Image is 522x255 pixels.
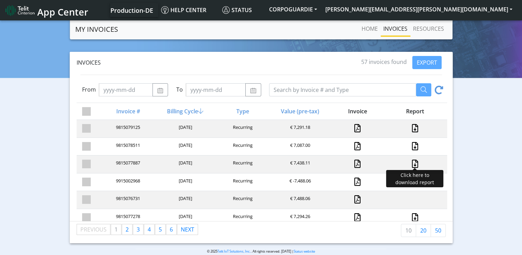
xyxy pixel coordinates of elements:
[321,3,516,16] button: [PERSON_NAME][EMAIL_ADDRESS][PERSON_NAME][DOMAIN_NAME]
[410,22,447,36] a: RESOURCES
[136,249,386,254] p: © 2025 . All rights reserved. [DATE] |
[214,213,271,223] div: Recurring
[156,124,213,133] div: [DATE]
[250,88,256,93] img: calendar.svg
[269,83,416,96] input: Search by Invoice # and Type
[137,226,140,233] span: 3
[148,226,151,233] span: 4
[294,249,315,254] a: Status website
[177,224,198,235] a: Next page
[99,107,156,115] div: Invoice #
[214,178,271,187] div: Recurring
[161,6,169,14] img: knowledge.svg
[381,22,410,36] a: INVOICES
[99,124,156,133] div: 9815079125
[214,142,271,151] div: Recurring
[214,107,271,115] div: Type
[361,58,407,66] span: 57 invoices found
[271,142,328,151] div: € 7,087.00
[265,3,321,16] button: CORPOGUARDIE
[431,224,446,237] a: 50
[115,226,118,233] span: 1
[186,83,246,96] input: yyyy-mm-dd
[37,6,88,18] span: App Center
[385,107,443,115] div: Report
[80,226,107,233] span: Previous
[156,160,213,169] div: [DATE]
[126,226,129,233] span: 2
[158,3,219,17] a: Help center
[222,6,230,14] img: status.svg
[416,224,431,237] a: 20
[170,226,173,233] span: 6
[99,142,156,151] div: 9815078511
[82,85,96,94] label: From
[77,224,198,235] ul: Pagination
[412,56,442,69] button: EXPORT
[271,178,328,187] div: € -7,488.06
[271,160,328,169] div: € 7,438.11
[214,124,271,133] div: Recurring
[99,195,156,205] div: 9815076731
[75,22,118,36] a: MY INVOICES
[214,195,271,205] div: Recurring
[156,107,213,115] div: Billing Cycle
[77,59,101,66] span: Invoices
[271,124,328,133] div: € 7,291.18
[271,107,328,115] div: Value (pre-tax)
[271,213,328,223] div: € 7,294.26
[386,170,443,187] div: Click here to download report
[156,195,213,205] div: [DATE]
[156,142,213,151] div: [DATE]
[156,178,213,187] div: [DATE]
[99,178,156,187] div: 9915002968
[110,3,153,17] a: Your current platform instance
[6,3,87,18] a: App Center
[214,160,271,169] div: Recurring
[219,3,265,17] a: Status
[99,160,156,169] div: 9815077887
[161,6,206,14] span: Help center
[328,107,385,115] div: Invoice
[217,249,251,254] a: Telit IoT Solutions, Inc.
[110,6,153,15] span: Production-DE
[6,5,35,16] img: logo-telit-cinterion-gw-new.png
[359,22,381,36] a: Home
[156,213,213,223] div: [DATE]
[99,213,156,223] div: 9815077278
[157,88,164,93] img: calendar.svg
[159,226,162,233] span: 5
[222,6,252,14] span: Status
[99,83,153,96] input: yyyy-mm-dd
[271,195,328,205] div: € 7,488.06
[176,85,183,94] label: To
